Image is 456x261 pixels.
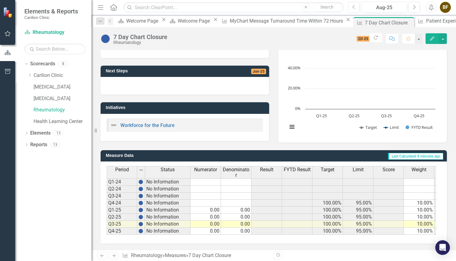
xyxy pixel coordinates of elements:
[188,252,231,258] div: 7 Day Chart Closure
[116,17,160,25] a: Welcome Page
[191,228,221,235] td: 0.00
[343,228,373,235] td: 95.00%
[24,29,85,36] a: Rheumatology
[435,240,450,255] div: Open Intercom Messenger
[411,167,426,172] span: Weight
[106,153,218,158] h3: Measure Data
[120,122,175,128] a: Workforce for the Future
[138,215,143,219] img: BgCOk07PiH71IgAAAABJRU5ErkJggg==
[101,34,110,44] img: No Information
[34,72,91,79] a: Carilion Clinic
[138,187,143,191] img: BgCOk07PiH71IgAAAABJRU5ErkJggg==
[320,5,333,9] span: Search
[230,17,344,25] div: MyChart Message Turnaround Time Within 72 Hours
[139,168,144,172] img: 8DAGhfEEPCf229AAAAAElFTkSuQmCC
[191,221,221,228] td: 0.00
[390,125,399,130] text: Limit
[357,36,370,42] span: Q3-25
[383,167,395,172] span: Score
[145,186,191,193] td: No Information
[191,214,221,221] td: 0.00
[145,228,191,235] td: No Information
[24,15,78,20] small: Carilion Clinic
[404,207,434,214] td: 10.00%
[404,214,434,221] td: 10.00%
[113,34,167,40] div: 7 Day Chart Closure
[349,113,359,118] text: Q2-25
[312,214,343,221] td: 100.00%
[221,228,251,235] td: 0.00
[106,105,266,110] h3: Initiatives
[58,61,68,67] div: 8
[343,221,373,228] td: 95.00%
[107,193,137,200] td: Q3-24
[406,125,433,130] button: Show FYTD Result
[115,167,129,172] span: Period
[107,178,137,186] td: Q1-24
[251,69,266,74] span: Jun-25
[404,200,434,207] td: 10.00%
[145,200,191,207] td: No Information
[381,113,392,118] text: Q3-25
[165,252,186,258] a: Measures
[131,252,162,258] a: Rheumatology
[191,207,221,214] td: 0.00
[312,200,343,207] td: 100.00%
[110,121,117,129] img: Not Defined
[34,118,91,125] a: Health Learning Center
[138,201,143,205] img: BgCOk07PiH71IgAAAABJRU5ErkJggg==
[414,113,424,118] text: Q4-25
[50,142,60,147] div: 13
[138,208,143,212] img: BgCOk07PiH71IgAAAABJRU5ErkJggg==
[107,228,137,235] td: Q4-25
[295,106,301,111] text: 0%
[145,221,191,228] td: No Information
[138,194,143,198] img: BgCOk07PiH71IgAAAABJRU5ErkJggg==
[24,8,78,15] span: Elements & Reports
[316,113,327,118] text: Q1-25
[440,2,451,13] button: BF
[284,45,441,136] div: Chart. Highcharts interactive chart.
[343,200,373,207] td: 95.00%
[138,222,143,227] img: BgCOk07PiH71IgAAAABJRU5ErkJggg==
[161,167,175,172] span: Status
[363,4,405,11] div: Aug-25
[106,69,202,73] h3: Next Steps
[3,7,14,18] img: ClearPoint Strategy
[284,167,311,172] span: FYTD Result
[288,65,301,71] text: 40.00%
[123,2,344,13] input: Search ClearPoint...
[222,167,250,178] span: Denominator
[138,179,143,184] img: BgCOk07PiH71IgAAAABJRU5ErkJggg==
[221,207,251,214] td: 0.00
[113,40,167,45] div: Rheumatology
[126,17,160,25] div: Welcome Page
[221,214,251,221] td: 0.00
[365,19,413,27] div: 7 Day Chart Closure
[288,85,301,91] text: 20.00%
[359,125,377,130] button: Show Target
[24,44,85,54] input: Search Below...
[284,45,438,136] svg: Interactive chart
[145,193,191,200] td: No Information
[145,178,191,186] td: No Information
[384,125,399,130] button: Show Limit
[30,130,51,137] a: Elements
[107,200,137,207] td: Q4-24
[168,17,212,25] a: Welcome Page
[54,131,63,136] div: 13
[219,17,344,25] a: MyChart Message Turnaround Time Within 72 Hours
[30,141,47,148] a: Reports
[312,228,343,235] td: 100.00%
[122,252,269,259] div: » »
[34,95,91,102] a: [MEDICAL_DATA]
[145,214,191,221] td: No Information
[107,186,137,193] td: Q2-24
[343,214,373,221] td: 95.00%
[34,84,91,91] a: [MEDICAL_DATA]
[178,17,212,25] div: Welcome Page
[34,107,91,114] a: Rheumatology
[404,221,434,228] td: 10.00%
[404,228,434,235] td: 10.00%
